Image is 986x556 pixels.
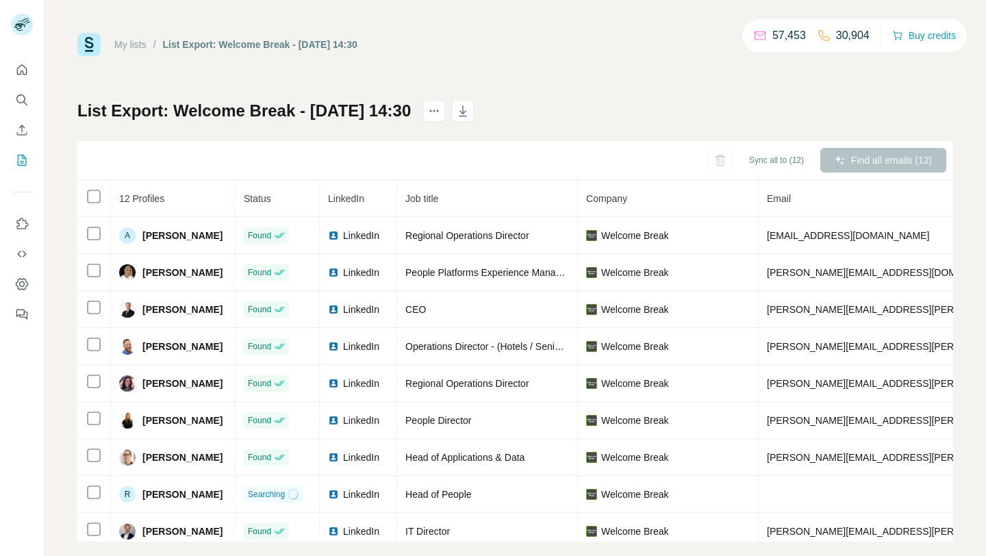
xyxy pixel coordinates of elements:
[248,229,271,242] span: Found
[142,229,223,242] span: [PERSON_NAME]
[405,526,450,537] span: IT Director
[11,212,33,236] button: Use Surfe on LinkedIn
[343,340,379,353] span: LinkedIn
[586,489,597,500] img: company-logo
[343,266,379,279] span: LinkedIn
[77,100,411,122] h1: List Export: Welcome Break - [DATE] 14:30
[586,415,597,426] img: company-logo
[749,154,804,166] span: Sync all to (12)
[142,266,223,279] span: [PERSON_NAME]
[405,193,438,204] span: Job title
[142,414,223,427] span: [PERSON_NAME]
[142,377,223,390] span: [PERSON_NAME]
[586,378,597,389] img: company-logo
[343,377,379,390] span: LinkedIn
[892,26,956,45] button: Buy credits
[119,264,136,281] img: Avatar
[586,267,597,278] img: company-logo
[343,229,379,242] span: LinkedIn
[328,452,339,463] img: LinkedIn logo
[601,414,669,427] span: Welcome Break
[405,489,472,500] span: Head of People
[11,118,33,142] button: Enrich CSV
[163,38,357,51] div: List Export: Welcome Break - [DATE] 14:30
[142,525,223,538] span: [PERSON_NAME]
[119,375,136,392] img: Avatar
[772,27,806,44] p: 57,453
[586,526,597,537] img: company-logo
[328,489,339,500] img: LinkedIn logo
[328,415,339,426] img: LinkedIn logo
[248,488,285,501] span: Searching
[405,452,524,463] span: Head of Applications & Data
[77,33,101,56] img: Surfe Logo
[248,266,271,279] span: Found
[405,341,642,352] span: Operations Director - (Hotels / Senior Leadership Team)
[248,451,271,464] span: Found
[119,449,136,466] img: Avatar
[343,525,379,538] span: LinkedIn
[142,340,223,353] span: [PERSON_NAME]
[153,38,156,51] li: /
[767,193,791,204] span: Email
[11,148,33,173] button: My lists
[586,304,597,315] img: company-logo
[405,304,426,315] span: CEO
[601,340,669,353] span: Welcome Break
[119,227,136,244] div: A
[767,230,929,241] span: [EMAIL_ADDRESS][DOMAIN_NAME]
[601,377,669,390] span: Welcome Break
[601,451,669,464] span: Welcome Break
[328,526,339,537] img: LinkedIn logo
[405,415,472,426] span: People Director
[119,301,136,318] img: Avatar
[601,525,669,538] span: Welcome Break
[248,377,271,390] span: Found
[343,414,379,427] span: LinkedIn
[11,272,33,296] button: Dashboard
[343,303,379,316] span: LinkedIn
[601,266,669,279] span: Welcome Break
[142,488,223,501] span: [PERSON_NAME]
[586,230,597,241] img: company-logo
[601,303,669,316] span: Welcome Break
[142,451,223,464] span: [PERSON_NAME]
[343,488,379,501] span: LinkedIn
[119,338,136,355] img: Avatar
[328,341,339,352] img: LinkedIn logo
[11,242,33,266] button: Use Surfe API
[601,488,669,501] span: Welcome Break
[328,304,339,315] img: LinkedIn logo
[405,230,529,241] span: Regional Operations Director
[119,523,136,540] img: Avatar
[119,193,164,204] span: 12 Profiles
[586,193,627,204] span: Company
[586,452,597,463] img: company-logo
[328,230,339,241] img: LinkedIn logo
[423,100,445,122] button: actions
[11,58,33,82] button: Quick start
[244,193,271,204] span: Status
[405,267,570,278] span: People Platforms Experience Manager
[248,340,271,353] span: Found
[328,378,339,389] img: LinkedIn logo
[248,525,271,538] span: Found
[836,27,870,44] p: 30,904
[11,88,33,112] button: Search
[586,341,597,352] img: company-logo
[119,412,136,429] img: Avatar
[601,229,669,242] span: Welcome Break
[328,193,364,204] span: LinkedIn
[739,150,813,170] button: Sync all to (12)
[114,39,147,50] a: My lists
[328,267,339,278] img: LinkedIn logo
[343,451,379,464] span: LinkedIn
[248,303,271,316] span: Found
[142,303,223,316] span: [PERSON_NAME]
[11,302,33,327] button: Feedback
[405,378,529,389] span: Regional Operations Director
[119,486,136,503] div: R
[248,414,271,427] span: Found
